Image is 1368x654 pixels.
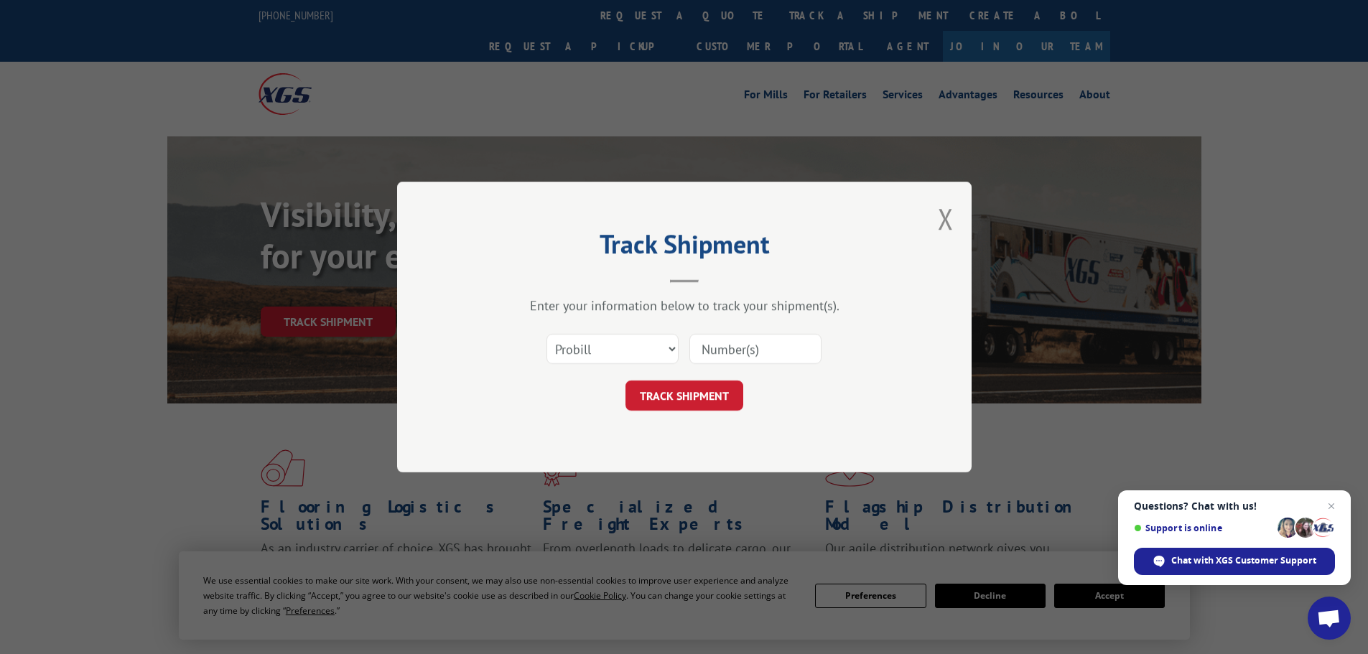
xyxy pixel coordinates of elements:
[469,297,900,314] div: Enter your information below to track your shipment(s).
[1308,597,1351,640] div: Open chat
[625,380,743,411] button: TRACK SHIPMENT
[689,334,822,364] input: Number(s)
[938,200,954,238] button: Close modal
[1134,500,1335,512] span: Questions? Chat with us!
[1134,548,1335,575] div: Chat with XGS Customer Support
[1134,523,1272,533] span: Support is online
[1323,497,1340,515] span: Close chat
[1171,554,1316,567] span: Chat with XGS Customer Support
[469,234,900,261] h2: Track Shipment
